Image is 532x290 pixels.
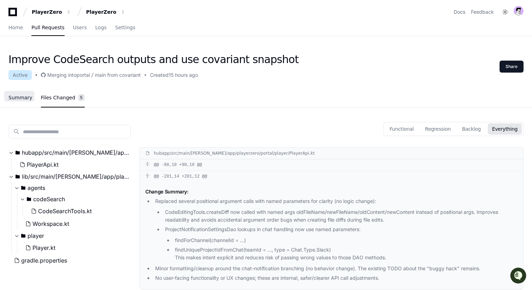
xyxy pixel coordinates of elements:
svg: Directory [16,172,20,181]
a: Settings [115,20,135,36]
img: PlayerZero [7,7,21,21]
svg: Directory [21,232,25,240]
button: PlayerZero [29,6,74,18]
a: Docs [454,8,465,16]
div: @@ -201,14 +201,12 @@ [140,171,523,182]
button: Share [500,61,524,73]
a: Users [73,20,87,36]
svg: Directory [21,184,25,192]
button: Workspace.kt [23,217,127,230]
button: CodeSearchTools.kt [28,205,127,217]
svg: Directory [16,148,20,157]
button: Feedback [471,8,494,16]
span: Home [8,25,23,30]
li: No user-facing functionality or UX changes; these are internal, safer/clearer API call adjustments. [153,274,518,282]
button: agents [14,182,131,193]
button: codeSearch [20,193,131,205]
span: Created [150,72,169,79]
span: Change Summary: [145,189,188,195]
span: 5 [78,94,85,101]
button: PlayerZero [83,6,128,18]
div: @@ -90,10 +90,10 @@ [140,159,523,171]
img: avatar [514,6,524,16]
button: player [14,230,131,241]
span: Logs [95,25,107,30]
li: Replaced several positional argument calls with named parameters for clarity (no logic change): [153,197,518,262]
span: Player.kt [32,243,55,252]
button: Functional [385,123,418,135]
span: Summary [8,95,32,100]
button: lib/src/main/[PERSON_NAME]/app/playerzero/portal/ai [8,171,131,182]
div: PlayerZero [32,8,62,16]
span: Pull Requests [31,25,64,30]
div: portal [77,72,90,79]
span: agents [28,184,45,192]
div: Active [8,70,32,80]
a: Logs [95,20,107,36]
span: hubapp/src/main/[PERSON_NAME]/app/playerzero/portal/player [22,148,131,157]
h1: Improve CodeSearch outputs and use covariant snapshot [8,53,298,66]
span: player [28,232,44,240]
span: 15 hours ago [169,72,198,79]
a: Home [8,20,23,36]
span: codeSearch [33,195,65,203]
span: Settings [115,25,135,30]
div: Merging into [47,72,77,79]
a: Powered byPylon [50,74,85,79]
li: findUniqueProjectIdFromChat(teamId = ..., type = Chat.Type.Slack) This makes intent explicit and ... [173,246,518,262]
button: Backlog [458,123,485,135]
button: Player.kt [23,241,127,254]
span: Users [73,25,87,30]
button: Start new chat [120,55,128,63]
span: Pylon [70,74,85,79]
button: gradle.properties [11,254,127,267]
button: hubapp/src/main/[PERSON_NAME]/app/playerzero/portal/player [8,147,131,158]
span: gradle.properties [21,256,67,265]
span: Files Changed [41,95,75,100]
svg: Directory [27,195,31,203]
div: We're available if you need us! [24,60,89,65]
button: Everything [488,123,522,135]
img: 1756235613930-3d25f9e4-fa56-45dd-b3ad-e072dfbd1548 [7,53,20,65]
mat-icon: search [13,128,20,135]
a: Pull Requests [31,20,64,36]
span: Workspace.kt [32,220,69,228]
li: findForChannel(channelId = ...) [173,236,518,245]
div: PlayerZero [86,8,116,16]
button: Regression [421,123,455,135]
span: PlayerApi.kt [27,160,59,169]
li: ProjectNotificationSettingsDao lookups in chat handling now use named parameters: [163,226,518,262]
div: hubapp/src/main/[PERSON_NAME]/app/playerzero/portal/player/PlayerApi.kt [154,150,315,156]
li: CodeEditingTools.createDiff now called with named args oldFileName/newFileName/oldContent/newCont... [163,208,518,224]
div: main from covariant [95,72,141,79]
span: CodeSearchTools.kt [38,207,92,215]
div: Welcome [7,28,128,39]
iframe: Open customer support [509,267,528,286]
div: Start new chat [24,53,116,60]
span: lib/src/main/[PERSON_NAME]/app/playerzero/portal/ai [22,172,131,181]
button: PlayerApi.kt [17,158,127,171]
li: Minor formatting/cleanup around the chat-notification branching (no behavior change). The existin... [153,265,518,273]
